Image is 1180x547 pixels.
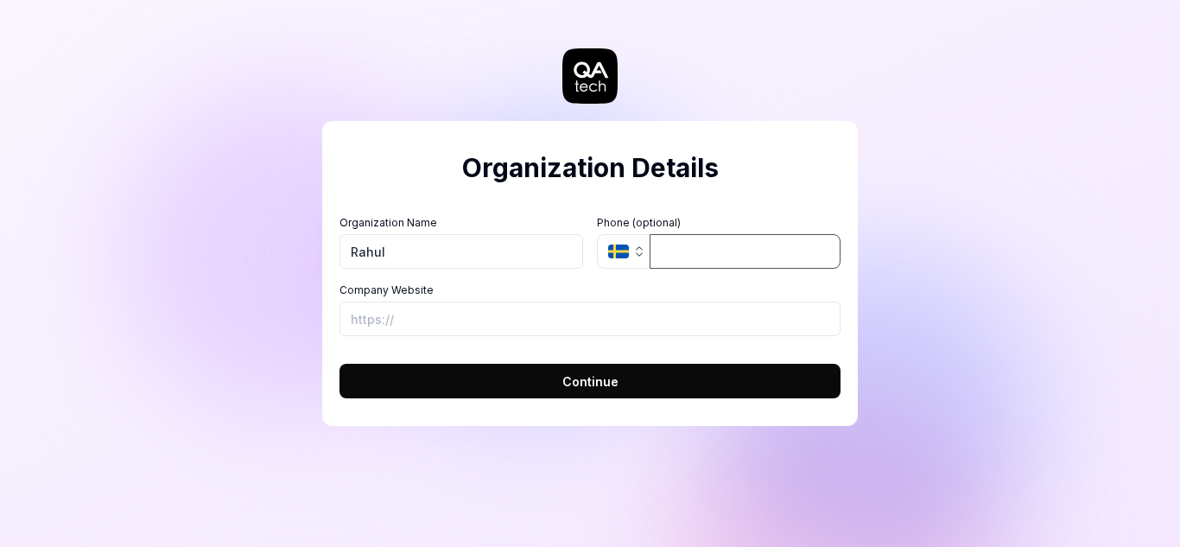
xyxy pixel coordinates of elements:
label: Company Website [339,283,841,298]
span: Continue [562,372,619,391]
input: https:// [339,302,841,336]
label: Organization Name [339,215,583,231]
h2: Organization Details [339,149,841,188]
button: Continue [339,364,841,398]
label: Phone (optional) [597,215,841,231]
